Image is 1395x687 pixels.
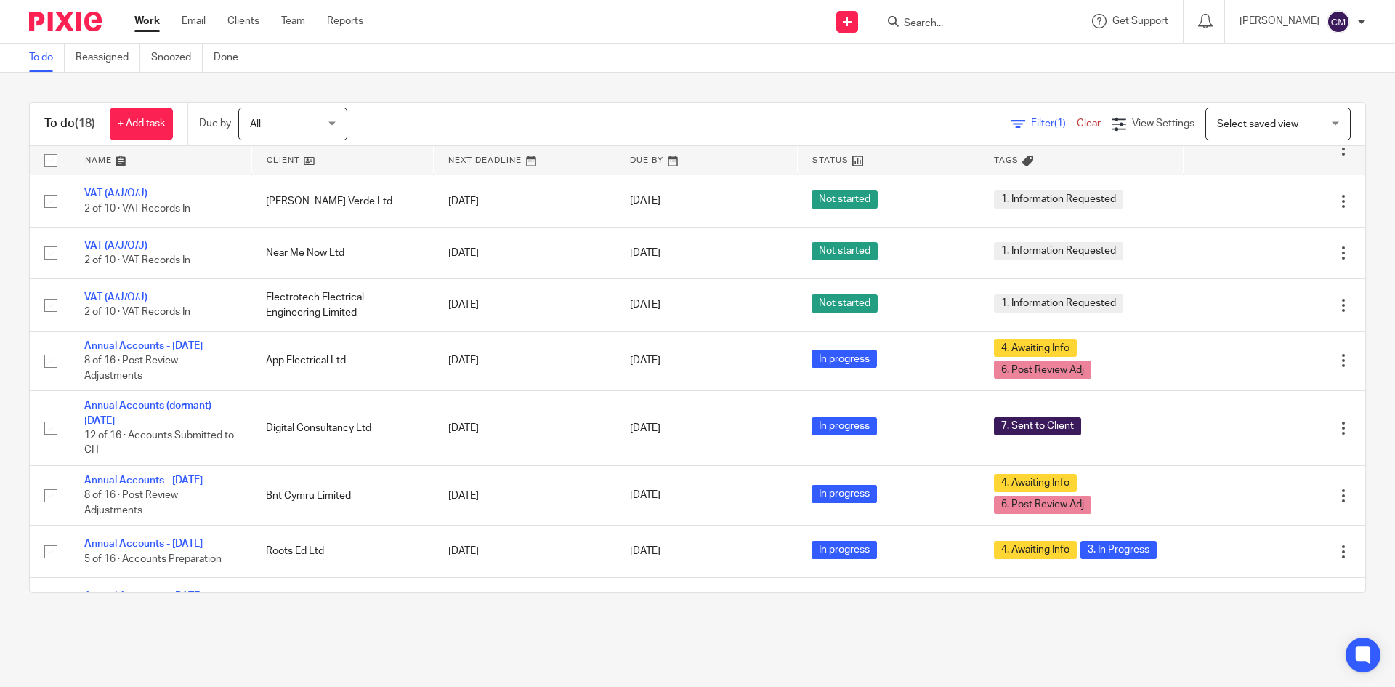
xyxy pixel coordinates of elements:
span: Not started [812,190,878,209]
span: (1) [1054,118,1066,129]
span: Not started [812,294,878,313]
span: Filter [1031,118,1077,129]
span: Tags [994,156,1019,164]
a: Done [214,44,249,72]
td: [DATE] [434,227,615,278]
span: Select saved view [1217,119,1298,129]
span: 3. In Progress [1080,541,1157,559]
img: svg%3E [1327,10,1350,33]
span: 2 of 10 · VAT Records In [84,255,190,265]
span: 6. Post Review Adj [994,361,1091,379]
a: Clear [1077,118,1101,129]
span: 4. Awaiting Info [994,474,1077,492]
span: 8 of 16 · Post Review Adjustments [84,355,178,381]
span: 6. Post Review Adj [994,496,1091,514]
span: View Settings [1132,118,1194,129]
span: 2 of 10 · VAT Records In [84,204,190,214]
span: [DATE] [630,196,660,206]
span: 3. In Progress [1080,592,1157,611]
a: Annual Accounts - [DATE] [84,341,203,351]
a: Annual Accounts - [DATE] [84,539,203,549]
td: App Electrical Ltd [251,331,433,390]
span: [DATE] [630,300,660,310]
a: Clients [227,14,259,28]
p: Due by [199,116,231,131]
span: 4. Awaiting Info [994,339,1077,357]
td: Digital Consultancy Ltd [251,391,433,466]
input: Search [902,17,1033,31]
td: Roots 4 Learning Cic [251,577,433,629]
span: Not started [812,242,878,260]
a: VAT (A/J/O/J) [84,292,147,302]
a: Work [134,14,160,28]
span: In progress [812,417,877,435]
a: Annual Accounts - [DATE] [84,475,203,486]
a: + Add task [110,108,173,140]
a: Reports [327,14,363,28]
h1: To do [44,116,95,132]
td: Roots Ed Ltd [251,526,433,577]
span: [DATE] [630,491,660,501]
span: 8 of 16 · Post Review Adjustments [84,491,178,516]
span: In progress [812,592,877,611]
td: [DATE] [434,331,615,390]
td: Bnt Cymru Limited [251,465,433,525]
span: (18) [75,118,95,129]
span: 7. Sent to Client [994,417,1081,435]
a: Reassigned [76,44,140,72]
img: Pixie [29,12,102,31]
a: Email [182,14,206,28]
span: In progress [812,350,877,368]
span: 1. Information Requested [994,190,1123,209]
td: [DATE] [434,577,615,629]
a: VAT (A/J/O/J) [84,241,147,251]
span: [DATE] [630,248,660,258]
a: Annual Accounts - [DATE] [84,591,203,601]
td: [DATE] [434,526,615,577]
span: 5 of 16 · Accounts Preparation [84,554,222,564]
span: 12 of 16 · Accounts Submitted to CH [84,430,234,456]
span: All [250,119,261,129]
span: In progress [812,485,877,503]
span: Get Support [1112,16,1168,26]
td: [DATE] [434,465,615,525]
span: 2 of 10 · VAT Records In [84,308,190,318]
p: [PERSON_NAME] [1240,14,1319,28]
td: [DATE] [434,175,615,227]
td: [PERSON_NAME] Verde Ltd [251,175,433,227]
a: VAT (A/J/O/J) [84,188,147,198]
a: Annual Accounts (dormant) - [DATE] [84,401,217,425]
span: In progress [812,541,877,559]
td: [DATE] [434,391,615,466]
span: 1. Information Requested [994,242,1123,260]
td: Electrotech Electrical Engineering Limited [251,279,433,331]
a: To do [29,44,65,72]
td: Near Me Now Ltd [251,227,433,278]
span: 4. Awaiting Info [994,592,1077,611]
span: [DATE] [630,547,660,557]
a: Snoozed [151,44,203,72]
span: 4. Awaiting Info [994,541,1077,559]
span: [DATE] [630,423,660,433]
span: 1. Information Requested [994,294,1123,313]
td: [DATE] [434,279,615,331]
a: Team [281,14,305,28]
span: [DATE] [630,355,660,366]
